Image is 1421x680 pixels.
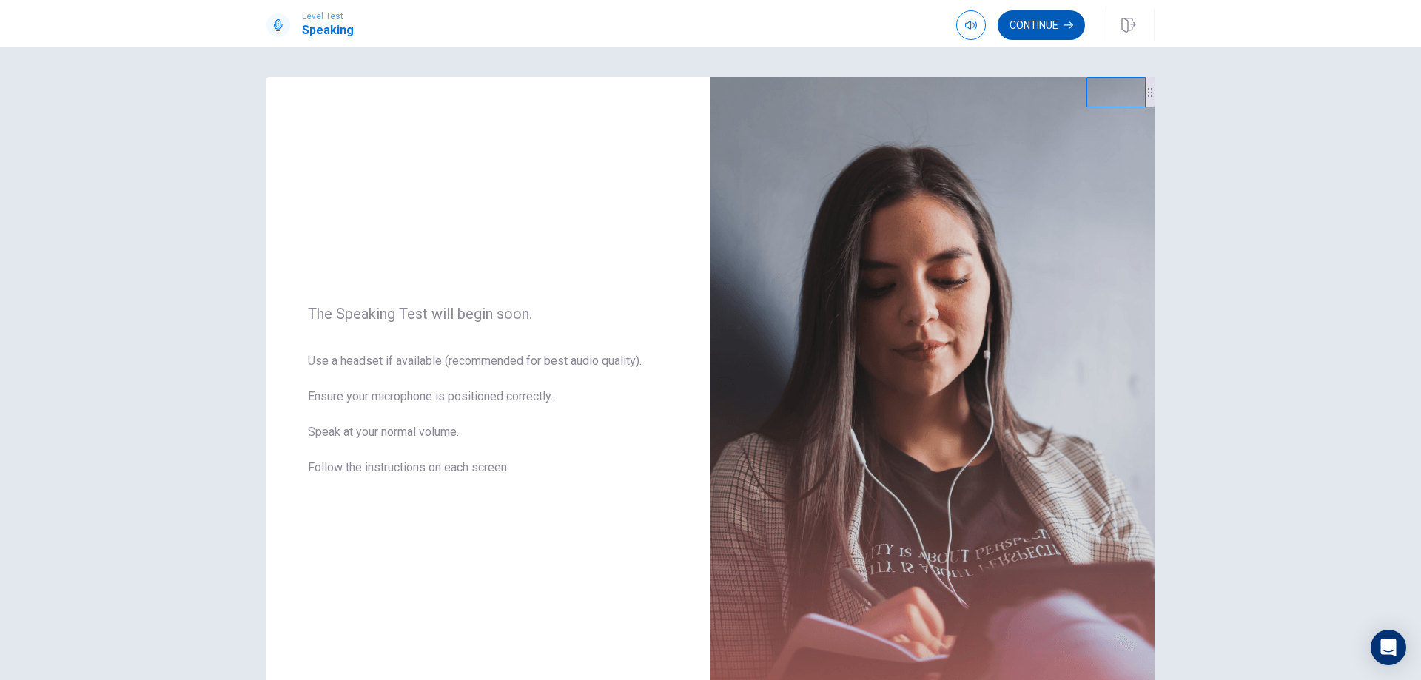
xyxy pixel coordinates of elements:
span: The Speaking Test will begin soon. [308,305,669,323]
button: Continue [998,10,1085,40]
span: Use a headset if available (recommended for best audio quality). Ensure your microphone is positi... [308,352,669,494]
div: Open Intercom Messenger [1371,630,1406,665]
span: Level Test [302,11,354,21]
h1: Speaking [302,21,354,39]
